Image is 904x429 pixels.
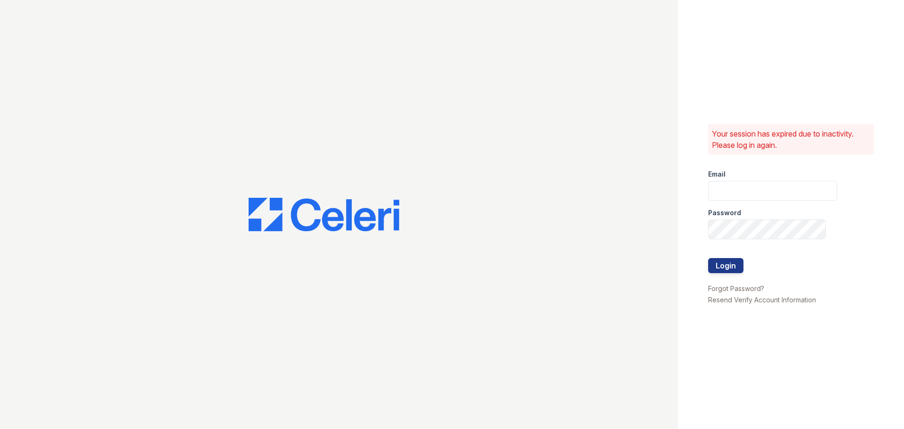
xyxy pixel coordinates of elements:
[249,198,399,232] img: CE_Logo_Blue-a8612792a0a2168367f1c8372b55b34899dd931a85d93a1a3d3e32e68fde9ad4.png
[708,170,726,179] label: Email
[708,284,764,292] a: Forgot Password?
[708,258,743,273] button: Login
[708,208,741,218] label: Password
[712,128,870,151] p: Your session has expired due to inactivity. Please log in again.
[708,296,816,304] a: Resend Verify Account Information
